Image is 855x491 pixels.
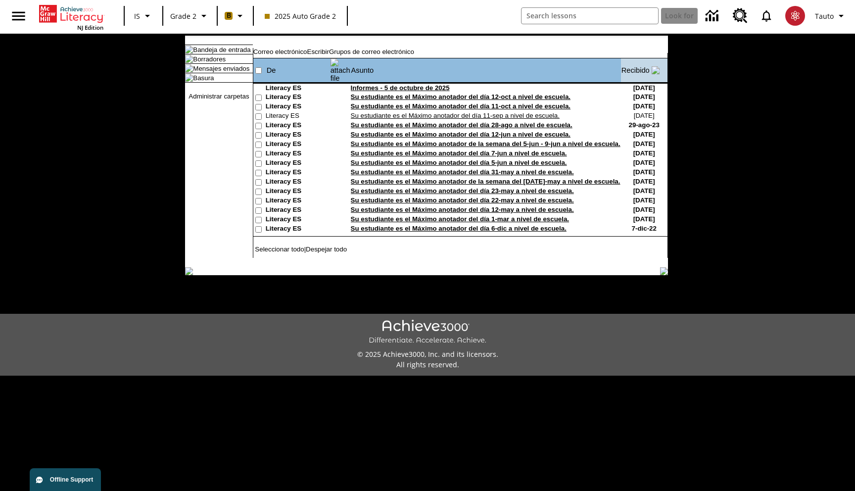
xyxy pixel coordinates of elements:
img: folder_icon.gif [185,64,193,72]
a: Borradores [193,55,226,63]
nobr: 29-ago-23 [629,121,660,129]
font: 2025 Auto Grade 2 [275,11,336,21]
td: Literacy ES [266,102,330,112]
nobr: [DATE] [633,84,655,92]
font: NJ Edition [77,24,103,31]
img: attach file [331,58,350,82]
button: Offline Support [30,468,101,491]
img: table_footer_left.gif [185,267,193,275]
a: Asunto [351,66,374,74]
button: Language: ES, Select a language [128,7,159,25]
nobr: [DATE] [633,159,655,166]
a: Informes - 5 de octubre de 2025 [351,84,450,92]
td: Literacy ES [266,215,330,225]
img: avatar image [785,6,805,26]
img: table_footer_right.gif [660,267,668,275]
td: Literacy ES [266,140,330,149]
td: | [253,245,378,253]
nobr: [DATE] [633,215,655,223]
a: Basura [193,74,214,82]
nobr: [DATE] [633,102,655,110]
nobr: [DATE] [633,178,655,185]
td: Literacy ES [266,168,330,178]
td: Literacy ES [266,178,330,187]
td: Literacy ES [266,159,330,168]
a: Notifications [754,3,779,29]
a: Correo electrónico [253,48,307,55]
a: Escribir [307,48,329,55]
a: Su estudiante es el Máximo anotador del día 7-jun a nivel de escuela. [351,149,567,157]
a: Su estudiante es el Máximo anotador del día 1-mar a nivel de escuela. [351,215,569,223]
font: All rights reserved. [396,360,459,369]
a: Recibido [621,66,650,74]
a: Su estudiante es el Máximo anotador del día 31-may a nivel de escuela. [351,168,574,176]
nobr: [DATE] [633,93,655,100]
a: Su estudiante es el Máximo anotador del día 12-jun a nivel de escuela. [351,131,570,138]
button: Grade: Grade 2, Choose a grade [166,7,214,25]
td: Literacy ES [266,93,330,102]
img: arrow_down.gif [652,66,660,74]
a: Su estudiante es el Máximo anotador del día 22-may a nivel de escuela. [351,196,574,204]
div: Front page [39,3,103,31]
td: Literacy ES [266,112,330,121]
input: Search field [522,8,658,24]
td: Literacy ES [266,225,330,234]
nobr: [DATE] [633,196,655,204]
font: IS [134,11,140,21]
a: Su estudiante es el Máximo anotador del día 11-sep a nivel de escuela. [351,112,560,119]
font: Grade 2 [170,11,196,21]
img: folder_icon.gif [185,55,193,63]
font: Offline Support [50,476,93,483]
td: Literacy ES [266,206,330,215]
td: Literacy ES [266,187,330,196]
td: Literacy ES [266,131,330,140]
a: Su estudiante es el Máximo anotador del día 5-jun a nivel de escuela. [351,159,567,166]
nobr: [DATE] [633,206,655,213]
font: B [227,10,231,20]
nobr: [DATE] [634,112,655,119]
span: 2025 Auto Grade 2 [265,11,336,21]
font: 2025 Achieve3000, Inc. and its licensors. [365,349,498,359]
nobr: [DATE] [633,149,655,157]
a: Su estudiante es el Máximo anotador del día 12-may a nivel de escuela. [351,206,574,213]
a: Grupos de correo electrónico [329,48,414,55]
a: Su estudiante es el Máximo anotador de la semana del [DATE]-may a nivel de escuela. [351,178,620,185]
a: Su estudiante es el Máximo anotador del día 11-oct a nivel de escuela. [351,102,570,110]
img: folder_icon.gif [185,74,193,82]
td: Literacy ES [266,121,330,131]
nobr: [DATE] [633,187,655,195]
button: Boost The class color is light orange. Change the class color. [221,7,250,25]
nobr: [DATE] [633,168,655,176]
img: folder_icon_pick.gif [185,46,193,53]
a: Administrar carpetas [189,93,249,100]
a: Su estudiante es el Máximo anotador del día 23-may a nivel de escuela. [351,187,574,195]
a: Despejar todo [306,245,347,253]
td: Literacy ES [266,84,330,93]
button: Profile/Settings [811,7,851,25]
a: Su estudiante es el Máximo anotador del día 6-dic a nivel de escuela. [351,225,567,232]
nobr: 7-dic-22 [632,225,657,232]
a: De [267,66,276,74]
font: © [357,349,363,359]
a: Seleccionar todo [255,245,304,253]
button: Choose a new avatar [779,3,811,29]
a: Mensajes enviados [193,65,249,72]
a: Su estudiante es el Máximo anotador del día 12-oct a nivel de escuela. [351,93,570,100]
a: Su estudiante es el Máximo anotador del día 28-ago a nivel de escuela. [351,121,572,129]
font: Tauto [815,11,834,21]
button: Open the side menu [4,1,33,31]
a: Bandeja de entrada [193,46,250,53]
a: Information Center [700,2,727,30]
nobr: [DATE] [633,131,655,138]
a: Su estudiante es el Máximo anotador de la semana del 5-jun - 9-jun a nivel de escuela. [351,140,620,147]
a: Resource Center, will open in a new tab. [727,2,754,29]
td: Literacy ES [266,196,330,206]
nobr: [DATE] [633,140,655,147]
img: Achieve3000 Differentiate Accelerate Achieve [369,320,486,345]
td: Literacy ES [266,149,330,159]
